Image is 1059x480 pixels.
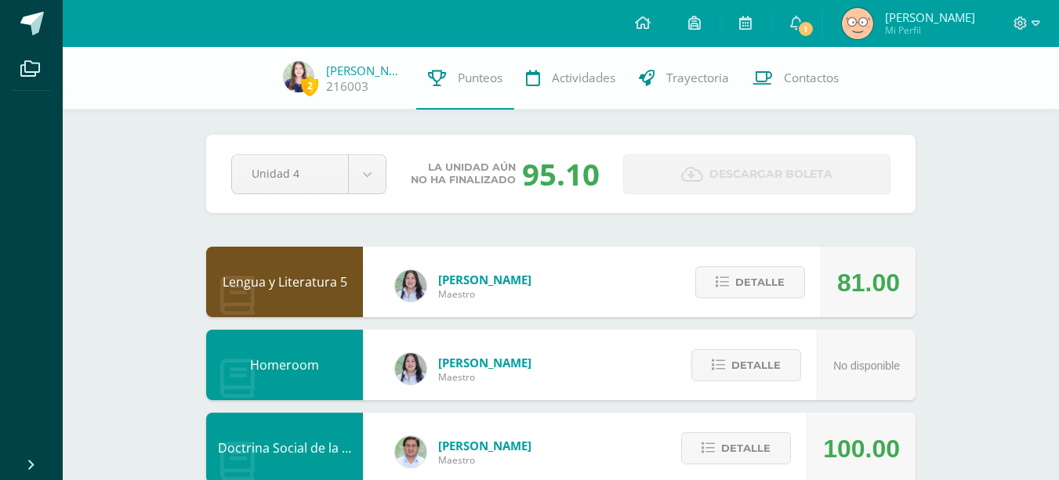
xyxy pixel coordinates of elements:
[283,61,314,92] img: a972474265b0b396f1afc9d10632623e.png
[833,359,900,372] span: No disponible
[731,351,781,380] span: Detalle
[438,272,531,287] span: [PERSON_NAME]
[411,161,516,186] span: La unidad aún no ha finalizado
[837,247,900,318] div: 81.00
[514,47,627,110] a: Actividades
[691,349,801,381] button: Detalle
[666,70,729,86] span: Trayectoria
[206,247,363,317] div: Lengua y Literatura 5
[741,47,850,110] a: Contactos
[252,155,328,192] span: Unidad 4
[885,23,975,37] span: Mi Perfil
[438,287,531,301] span: Maestro
[301,76,318,96] span: 2
[695,266,805,298] button: Detalle
[735,268,785,297] span: Detalle
[395,436,426,467] img: f767cae2d037801592f2ba1a5db71a2a.png
[232,155,386,193] a: Unidad 4
[885,9,975,25] span: [PERSON_NAME]
[326,63,404,78] a: [PERSON_NAME]
[522,153,600,194] div: 95.10
[721,434,771,463] span: Detalle
[395,353,426,384] img: df6a3bad71d85cf97c4a6d1acf904499.png
[842,8,873,39] img: 741dd2b55a82bf5e1c44b87cfdd4e683.png
[395,270,426,301] img: df6a3bad71d85cf97c4a6d1acf904499.png
[326,78,368,95] a: 216003
[438,438,531,453] span: [PERSON_NAME]
[438,453,531,467] span: Maestro
[681,432,791,464] button: Detalle
[552,70,615,86] span: Actividades
[458,70,502,86] span: Punteos
[438,355,531,370] span: [PERSON_NAME]
[627,47,741,110] a: Trayectoria
[709,155,832,193] span: Descargar boleta
[796,20,814,38] span: 1
[416,47,514,110] a: Punteos
[206,330,363,400] div: Homeroom
[784,70,839,86] span: Contactos
[438,370,531,384] span: Maestro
